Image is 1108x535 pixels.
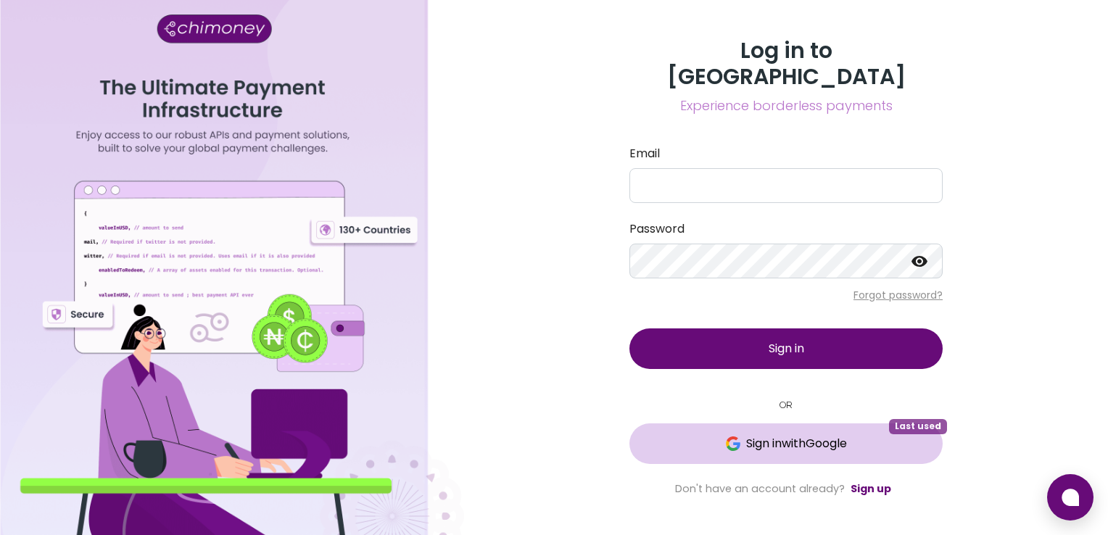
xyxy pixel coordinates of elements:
span: Don't have an account already? [675,481,845,496]
span: Experience borderless payments [629,96,943,116]
p: Forgot password? [629,288,943,302]
label: Password [629,220,943,238]
small: OR [629,398,943,412]
a: Sign up [851,481,891,496]
button: Open chat window [1047,474,1093,521]
span: Last used [889,419,947,434]
span: Sign in [769,340,804,357]
h3: Log in to [GEOGRAPHIC_DATA] [629,38,943,90]
img: Google [726,436,740,451]
button: Sign in [629,328,943,369]
button: GoogleSign inwithGoogleLast used [629,423,943,464]
label: Email [629,145,943,162]
span: Sign in with Google [746,435,847,452]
